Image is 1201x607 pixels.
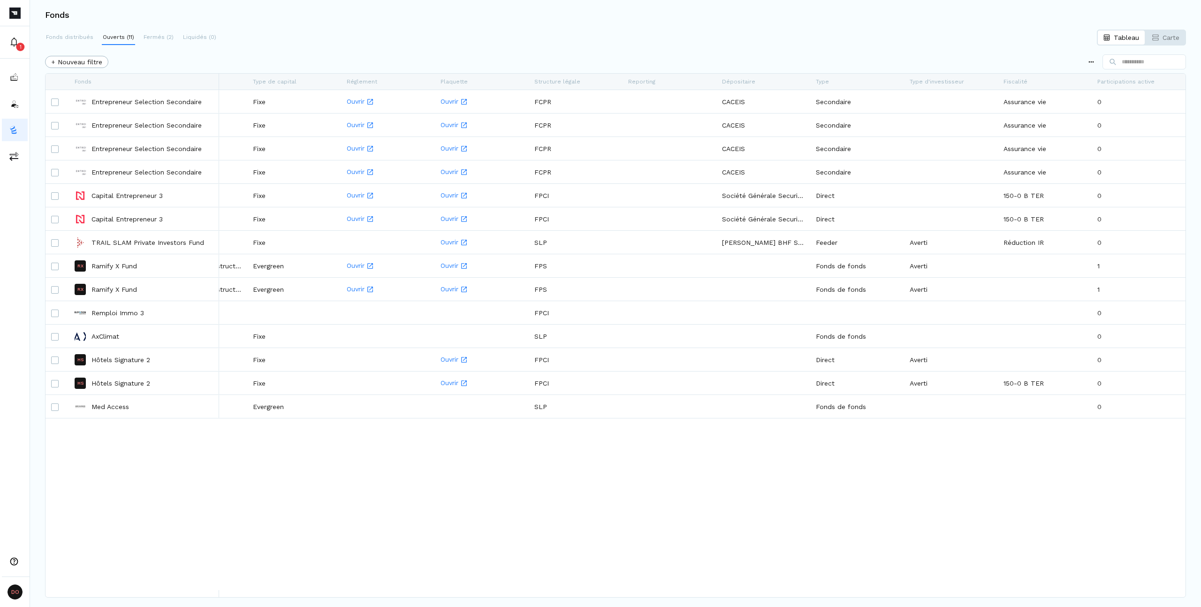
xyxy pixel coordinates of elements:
div: Réduction IR [998,231,1092,254]
div: 0 [1092,207,1186,230]
button: 1 [2,31,28,53]
div: FCPR [529,114,623,137]
button: subscriptions [2,66,28,89]
a: commissions [2,145,28,167]
div: Fonds de fonds [810,254,904,277]
div: FCPR [529,137,623,160]
div: Averti [904,372,998,395]
span: DO [8,584,23,599]
div: 150-0 B TER [998,184,1092,207]
a: Ouvrir [441,231,523,253]
a: RXRamify X Fund [75,255,213,277]
p: Entrepreneur Selection Secondaire [91,121,202,130]
p: Hôtels Signature 2 [91,355,150,364]
div: Fonds de fonds [810,395,904,418]
button: Fonds distribués [45,30,94,45]
div: Assurance vie [998,160,1092,183]
div: Feeder [810,231,904,254]
div: Fonds de fonds [810,278,904,301]
a: Ouvrir [441,137,523,159]
button: + Nouveau filtre [45,56,108,68]
div: Assurance vie [998,90,1092,113]
div: Averti [904,231,998,254]
a: Ouvrir [441,278,523,300]
div: Assurance vie [998,137,1092,160]
a: HSHôtels Signature 2 [75,372,213,394]
a: Capital Entrepreneur 3Capital Entrepreneur 3 [75,184,213,206]
span: Fonds [75,78,91,85]
img: Entrepreneur Selection Secondaire [75,96,86,107]
p: Fonds distribués [46,33,93,41]
a: TRAIL SLAM Private Investors FundTRAIL SLAM Private Investors Fund [75,231,213,253]
div: FPS [529,278,623,301]
p: HS [77,381,84,386]
p: Capital Entrepreneur 3 [91,191,163,200]
a: Ouvrir [347,161,429,183]
div: Evergreen [247,254,341,277]
img: AxClimat [75,331,86,342]
div: Fixe [247,325,341,348]
span: Type d'investisseur [910,78,964,85]
a: Med AccessMed Access [75,395,213,417]
div: 0 [1092,90,1186,113]
span: Type [816,78,829,85]
p: Carte [1163,33,1179,42]
div: Fixe [247,160,341,183]
button: need-help [2,550,28,573]
span: Réglement [347,78,377,85]
a: Ouvrir [441,208,523,230]
p: AxClimat [91,332,119,341]
button: Fermés (2) [143,30,175,45]
div: 150-0 B TER [998,372,1092,395]
p: RX [77,264,84,268]
p: Ramify X Fund [91,285,137,294]
div: Société Générale Securities Services [716,207,810,230]
a: Capital Entrepreneur 3Capital Entrepreneur 3 [75,208,213,230]
div: Secondaire [810,137,904,160]
div: 0 [1092,325,1186,348]
img: need-help [9,557,19,566]
div: 0 [1092,184,1186,207]
div: SLP [529,395,623,418]
div: SLP [529,325,623,348]
span: Plaquette [441,78,468,85]
a: Entrepreneur Selection SecondaireEntrepreneur Selection Secondaire [75,91,213,113]
a: funds [2,119,28,141]
a: Ouvrir [441,349,523,371]
a: Entrepreneur Selection SecondaireEntrepreneur Selection Secondaire [75,137,213,159]
img: Picto [9,8,21,19]
a: Ouvrir [347,278,429,300]
p: Med Access [91,402,129,411]
a: Ouvrir [441,114,523,136]
div: CACEIS [716,160,810,183]
p: Hôtels Signature 2 [91,379,150,388]
span: Structure légale [534,78,580,85]
img: Entrepreneur Selection Secondaire [75,120,86,131]
div: 0 [1092,372,1186,395]
p: Entrepreneur Selection Secondaire [91,144,202,153]
p: Fermés (2) [144,33,174,41]
p: Remploi Immo 3 [91,308,144,318]
div: 0 [1092,395,1186,418]
div: Fixe [247,114,341,137]
a: Remploi Immo 3Remploi Immo 3 [75,302,213,324]
a: Ouvrir [441,372,523,394]
div: Direct [810,348,904,371]
button: investors [2,92,28,115]
div: 0 [1092,231,1186,254]
a: Ouvrir [441,184,523,206]
img: subscriptions [9,73,19,82]
div: 0 [1092,301,1186,324]
a: Ouvrir [347,91,429,113]
a: Ouvrir [441,161,523,183]
img: Med Access [75,401,86,412]
div: FPCI [529,207,623,230]
div: Direct [810,372,904,395]
div: FPS [529,254,623,277]
p: RX [77,287,84,292]
img: Remploi Immo 3 [75,307,86,319]
p: TRAIL SLAM Private Investors Fund [91,238,204,247]
div: Evergreen [247,278,341,301]
div: Averti [904,348,998,371]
